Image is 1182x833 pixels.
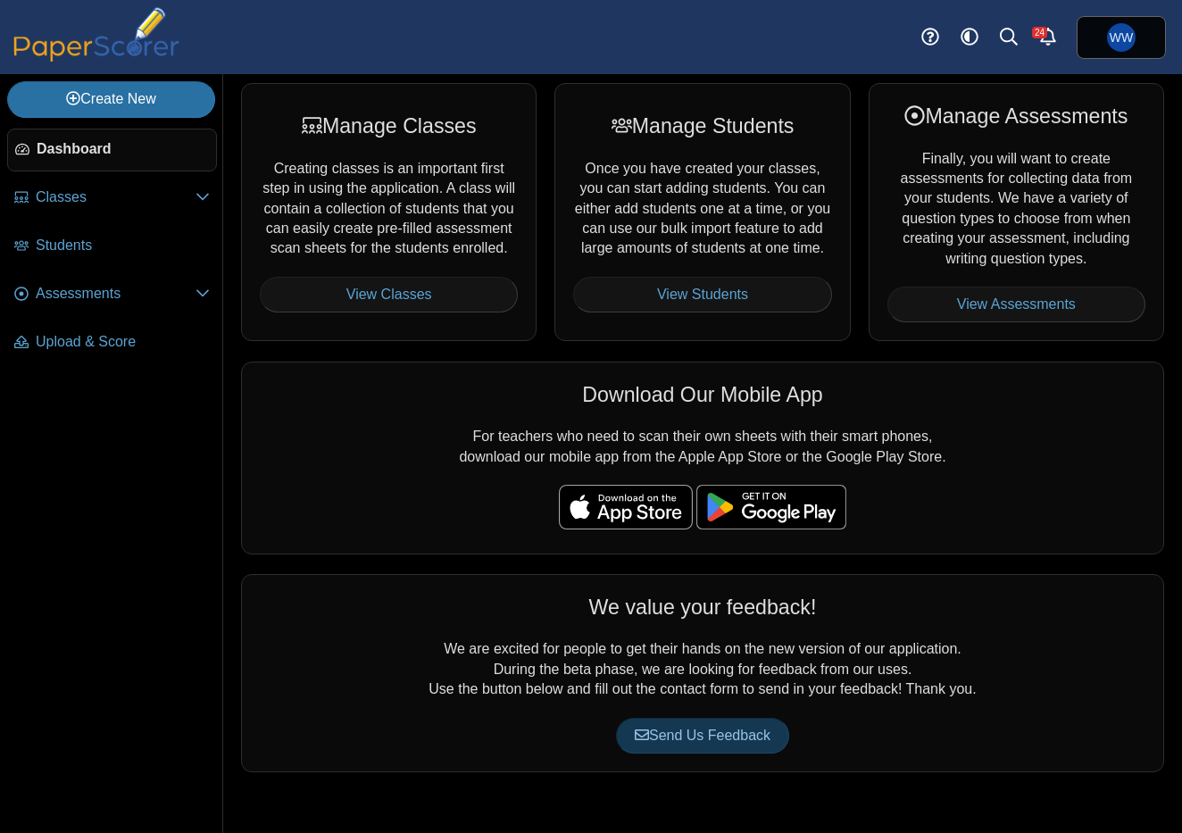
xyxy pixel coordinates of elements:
[36,332,210,352] span: Upload & Score
[7,81,215,117] a: Create New
[36,284,196,304] span: Assessments
[1077,16,1166,59] a: William Whitney
[869,83,1164,341] div: Finally, you will want to create assessments for collecting data from your students. We have a va...
[1110,31,1133,44] span: William Whitney
[37,139,209,159] span: Dashboard
[241,83,537,341] div: Creating classes is an important first step in using the application. A class will contain a coll...
[573,277,831,312] a: View Students
[7,273,217,316] a: Assessments
[7,49,186,64] a: PaperScorer
[241,574,1164,772] div: We are excited for people to get their hands on the new version of our application. During the be...
[7,129,217,171] a: Dashboard
[7,225,217,268] a: Students
[36,236,210,255] span: Students
[260,277,518,312] a: View Classes
[260,593,1145,621] div: We value your feedback!
[1028,18,1068,57] a: Alerts
[7,321,217,364] a: Upload & Score
[635,728,770,743] span: Send Us Feedback
[260,380,1145,409] div: Download Our Mobile App
[7,177,217,220] a: Classes
[260,112,518,140] div: Manage Classes
[573,112,831,140] div: Manage Students
[887,287,1145,322] a: View Assessments
[241,362,1164,554] div: For teachers who need to scan their own sheets with their smart phones, download our mobile app f...
[7,7,186,62] img: PaperScorer
[559,485,693,529] img: apple-store-badge.svg
[616,718,789,754] a: Send Us Feedback
[887,102,1145,130] div: Manage Assessments
[36,187,196,207] span: Classes
[696,485,846,529] img: google-play-badge.png
[554,83,850,341] div: Once you have created your classes, you can start adding students. You can either add students on...
[1107,23,1136,52] span: William Whitney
